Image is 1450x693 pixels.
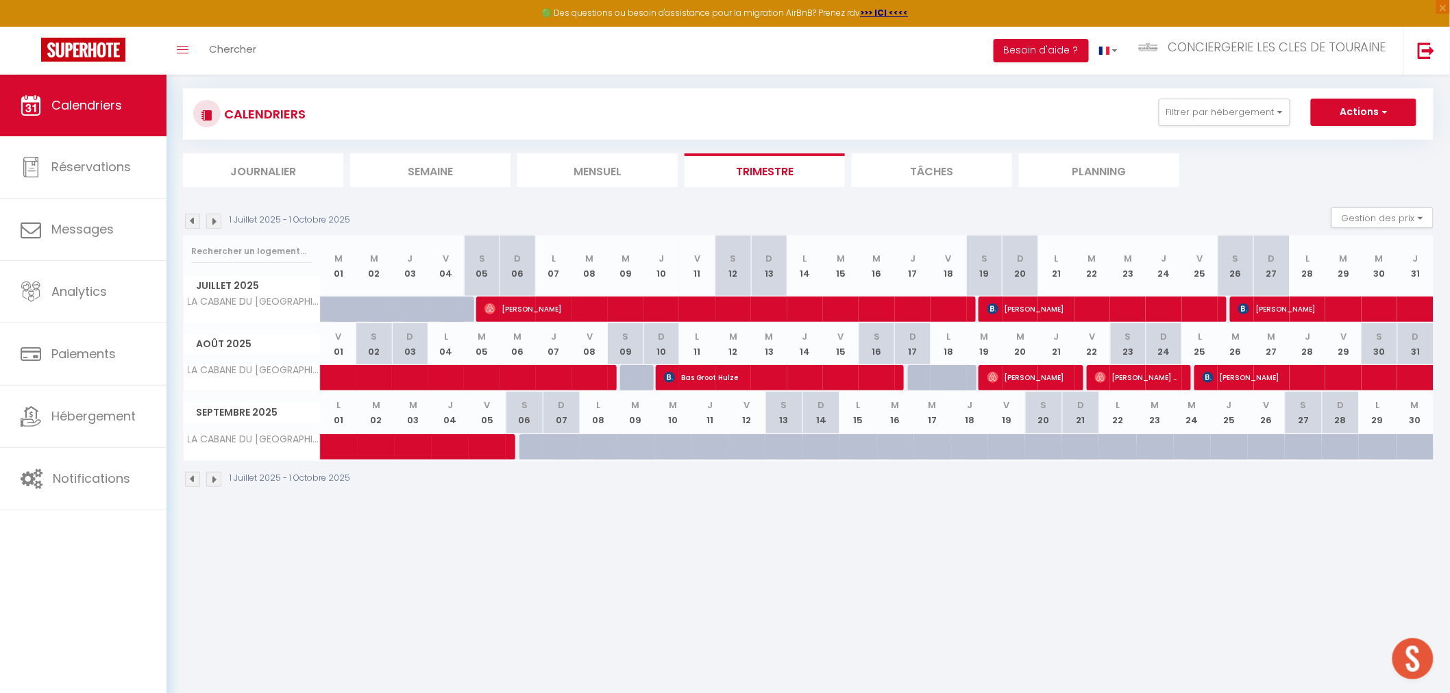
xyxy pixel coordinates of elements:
th: 01 [321,323,356,365]
abbr: S [1233,252,1239,265]
img: logout [1418,42,1435,59]
abbr: D [765,252,772,265]
th: 08 [580,392,617,433]
th: 26 [1248,392,1285,433]
th: 11 [691,392,728,433]
abbr: J [447,399,453,412]
abbr: S [781,399,787,412]
span: Calendriers [51,97,122,114]
th: 29 [1325,236,1361,297]
th: 03 [392,323,428,365]
th: 14 [787,236,823,297]
th: 05 [464,236,500,297]
abbr: S [1041,399,1047,412]
strong: >>> ICI <<<< [861,7,909,18]
abbr: D [658,330,665,343]
th: 30 [1362,236,1397,297]
th: 17 [895,323,931,365]
th: 21 [1038,236,1074,297]
abbr: S [479,252,485,265]
th: 24 [1146,236,1181,297]
th: 13 [751,236,787,297]
th: 29 [1325,323,1361,365]
abbr: D [558,399,565,412]
abbr: V [1004,399,1010,412]
th: 07 [543,392,580,433]
abbr: M [632,399,640,412]
span: LA CABANE DU [GEOGRAPHIC_DATA][PERSON_NAME] [186,434,323,444]
th: 21 [1062,392,1099,433]
th: 07 [536,323,572,365]
th: 06 [506,392,543,433]
th: 29 [1359,392,1396,433]
li: Mensuel [517,153,678,187]
th: 10 [654,392,691,433]
a: Chercher [199,27,267,75]
abbr: J [1227,399,1232,412]
abbr: J [910,252,916,265]
abbr: M [1231,330,1240,343]
li: Tâches [852,153,1012,187]
th: 13 [751,323,787,365]
th: 17 [914,392,951,433]
abbr: L [803,252,807,265]
abbr: M [1268,330,1276,343]
th: 09 [617,392,654,433]
abbr: M [729,330,737,343]
abbr: M [585,252,593,265]
th: 15 [823,236,859,297]
abbr: L [1055,252,1059,265]
th: 03 [395,392,432,433]
th: 23 [1137,392,1174,433]
span: Paiements [51,345,116,362]
abbr: L [597,399,601,412]
span: [PERSON_NAME] [484,296,959,322]
abbr: M [409,399,417,412]
th: 22 [1099,392,1136,433]
th: 28 [1290,323,1325,365]
img: Super Booking [41,38,125,62]
abbr: L [552,252,556,265]
abbr: J [1413,252,1418,265]
abbr: S [1301,399,1307,412]
span: [PERSON_NAME] [987,364,1070,390]
li: Semaine [350,153,511,187]
abbr: L [1198,330,1202,343]
abbr: D [1412,330,1419,343]
abbr: S [730,252,736,265]
th: 13 [765,392,802,433]
abbr: S [981,252,987,265]
th: 20 [1003,236,1038,297]
span: Bas Groot Hulze [664,364,889,390]
abbr: J [407,252,413,265]
th: 18 [931,236,966,297]
th: 04 [428,323,464,365]
abbr: V [946,252,952,265]
span: [PERSON_NAME] Épouse Ledig [1095,364,1178,390]
th: 19 [967,323,1003,365]
abbr: S [1377,330,1383,343]
p: 1 Juillet 2025 - 1 Octobre 2025 [230,472,350,485]
abbr: M [837,252,845,265]
abbr: D [1161,330,1168,343]
p: 1 Juillet 2025 - 1 Octobre 2025 [230,214,350,227]
th: 20 [1025,392,1062,433]
abbr: V [1089,330,1095,343]
th: 21 [1038,323,1074,365]
span: LA CABANE DU [GEOGRAPHIC_DATA][PERSON_NAME] [186,297,323,307]
abbr: V [1197,252,1203,265]
th: 18 [951,392,988,433]
abbr: M [929,399,937,412]
th: 11 [679,323,715,365]
abbr: M [981,330,989,343]
li: Trimestre [685,153,845,187]
abbr: S [521,399,528,412]
span: Septembre 2025 [184,403,320,423]
th: 12 [715,323,751,365]
th: 24 [1174,392,1211,433]
span: Juillet 2025 [184,276,320,296]
abbr: D [909,330,916,343]
abbr: S [1125,330,1131,343]
abbr: J [1305,330,1310,343]
abbr: D [1337,399,1344,412]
